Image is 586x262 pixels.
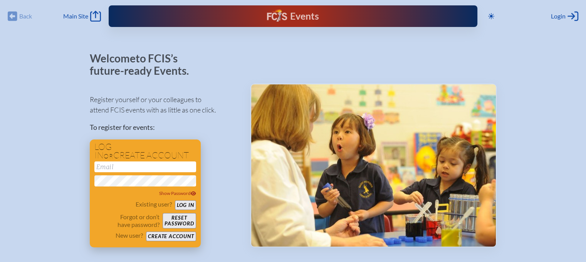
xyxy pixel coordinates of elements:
[213,9,373,23] div: FCIS Events — Future ready
[63,12,88,20] span: Main Site
[159,190,196,196] span: Show Password
[63,11,101,22] a: Main Site
[90,122,238,133] p: To register for events:
[90,94,238,115] p: Register yourself or your colleagues to attend FCIS events with as little as one click.
[136,200,172,208] p: Existing user?
[104,152,113,160] span: or
[163,213,196,228] button: Resetpassword
[94,161,196,172] input: Email
[146,232,196,241] button: Create account
[90,52,198,77] p: Welcome to FCIS’s future-ready Events.
[116,232,143,239] p: New user?
[94,143,196,160] h1: Log in create account
[551,12,566,20] span: Login
[94,213,160,228] p: Forgot or don’t have password?
[251,84,496,247] img: Events
[175,200,196,210] button: Log in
